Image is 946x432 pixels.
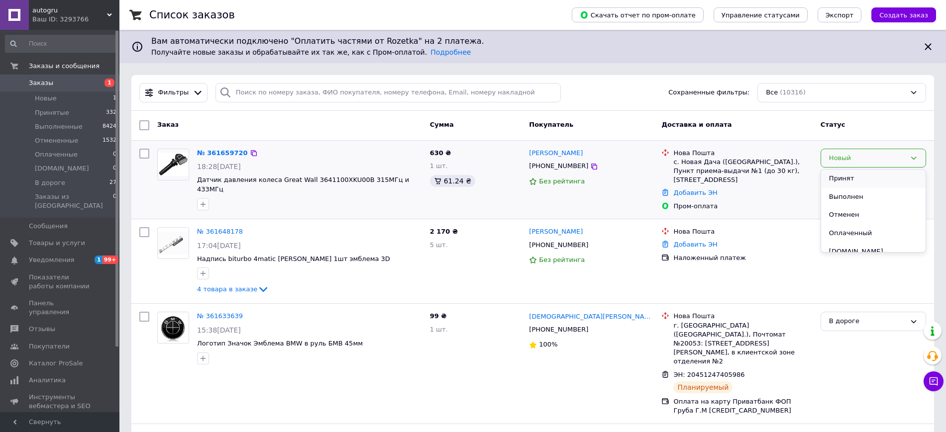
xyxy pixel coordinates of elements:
input: Поиск [5,35,117,53]
span: Выполненные [35,122,83,131]
span: 4 товара в заказе [197,285,257,293]
a: Добавить ЭН [673,241,717,248]
span: Новые [35,94,57,103]
div: Нова Пошта [673,312,812,321]
span: Фильтры [158,88,189,97]
span: Скачать отчет по пром-оплате [580,10,696,19]
span: Без рейтинга [539,256,585,263]
img: Фото товару [158,153,189,176]
span: 1 [105,79,114,87]
span: Принятые [35,108,69,117]
a: Добавить ЭН [673,189,717,196]
a: № 361648178 [197,228,243,235]
span: 18:28[DATE] [197,163,241,171]
a: Подробнее [430,48,471,56]
span: Оплаченные [35,150,78,159]
div: Планируемый [673,381,733,393]
li: Принят [821,170,926,188]
span: 1 шт. [430,162,448,170]
span: Заказы из [GEOGRAPHIC_DATA] [35,192,113,210]
button: Экспорт [818,7,861,22]
span: Аналитика [29,376,66,385]
a: [DEMOGRAPHIC_DATA][PERSON_NAME] [529,312,653,322]
div: с. Новая Дача ([GEOGRAPHIC_DATA].), Пункт приема-выдачи №1 (до 30 кг), [STREET_ADDRESS] [673,158,812,185]
span: Создать заказ [879,11,928,19]
h1: Список заказов [149,9,235,21]
span: Экспорт [826,11,853,19]
div: Нова Пошта [673,149,812,158]
a: Логотип Значок Эмблема BMW в руль БМВ 45мм [197,340,363,347]
div: Пром-оплата [673,202,812,211]
span: Статус [821,121,845,128]
span: Сохраненные фильтры: [668,88,749,97]
span: 0 [113,164,116,173]
span: Отмененные [35,136,78,145]
li: Оплаченный [821,224,926,243]
div: Наложенный платеж [673,254,812,262]
a: № 361633639 [197,312,243,320]
div: Новый [829,153,906,164]
button: Управление статусами [714,7,808,22]
span: 5 шт. [430,241,448,249]
div: Ваш ID: 3293766 [32,15,119,24]
span: 99 ₴ [430,312,447,320]
span: Заказы [29,79,53,87]
div: [PHONE_NUMBER] [527,239,590,252]
div: г. [GEOGRAPHIC_DATA] ([GEOGRAPHIC_DATA].), Почтомат №20053: [STREET_ADDRESS][PERSON_NAME], в клие... [673,321,812,366]
span: 8424 [103,122,116,131]
a: Фото товару [157,227,189,259]
a: Создать заказ [861,11,936,18]
a: Надпись biturbo 4matic [PERSON_NAME] 1шт эмблема 3D [197,255,390,262]
a: [PERSON_NAME] [529,149,583,158]
span: Инструменты вебмастера и SEO [29,393,92,411]
div: Нова Пошта [673,227,812,236]
span: 27 [109,178,116,187]
a: Фото товару [157,312,189,344]
span: Сумма [430,121,454,128]
span: (10316) [780,88,806,96]
a: Датчик давления колеса Great Wall 3641100XKU00B 315МГц и 433МГц [197,176,409,193]
span: 0 [113,192,116,210]
span: 1 шт. [430,326,448,333]
div: Оплата на карту Приватбанк ФОП Груба Г.М [CREDIT_CARD_NUMBER] [673,397,812,415]
button: Чат с покупателем [924,371,944,391]
span: 1532 [103,136,116,145]
span: Покупатель [529,121,573,128]
span: autogru [32,6,107,15]
span: Сообщения [29,222,68,231]
a: Фото товару [157,149,189,180]
span: Без рейтинга [539,177,585,185]
span: 1 [113,94,116,103]
span: 630 ₴ [430,149,451,157]
span: Управление статусами [722,11,800,19]
li: [DOMAIN_NAME] [821,243,926,261]
input: Поиск по номеру заказа, ФИО покупателя, номеру телефона, Email, номеру накладной [215,83,561,102]
span: Все [766,88,778,97]
img: Фото товару [158,232,189,255]
span: Показатели работы компании [29,273,92,291]
a: [PERSON_NAME] [529,227,583,237]
span: Товары и услуги [29,239,85,248]
span: Панель управления [29,299,92,317]
span: Получайте новые заказы и обрабатывайте их так же, как с Пром-оплатой. [151,48,471,56]
span: Доставка и оплата [661,121,732,128]
span: 100% [539,341,557,348]
span: Покупатели [29,342,70,351]
span: Уведомления [29,256,74,264]
span: Каталог ProSale [29,359,83,368]
span: Отзывы [29,325,55,334]
li: Выполнен [821,188,926,206]
img: Фото товару [158,314,189,342]
button: Скачать отчет по пром-оплате [572,7,704,22]
span: Вам автоматически подключено "Оплатить частями от Rozetka" на 2 платежа. [151,36,914,47]
span: Заказ [157,121,179,128]
span: [DOMAIN_NAME] [35,164,89,173]
span: В дороге [35,178,65,187]
span: ЭН: 20451247405986 [673,371,744,378]
a: 4 товара в заказе [197,285,269,293]
li: Отменен [821,206,926,224]
span: 0 [113,150,116,159]
span: Заказы и сообщения [29,62,100,71]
